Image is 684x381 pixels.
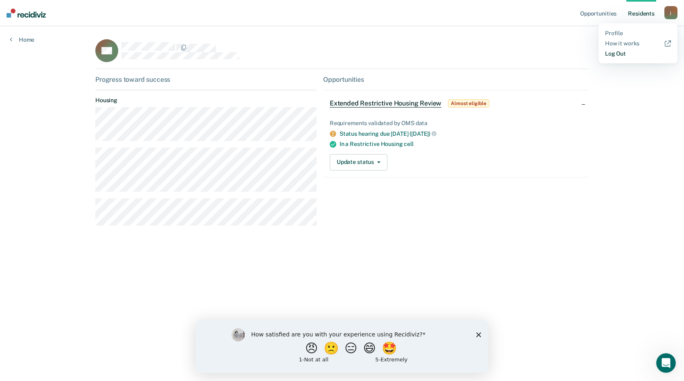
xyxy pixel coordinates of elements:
button: Update status [330,154,387,170]
a: Profile [605,30,671,37]
span: Almost eligible [448,99,489,108]
div: Progress toward success [95,76,317,83]
div: In a Restrictive Housing [340,141,582,148]
iframe: Intercom live chat [656,353,676,373]
iframe: Survey by Kim from Recidiviz [196,320,488,373]
div: Status hearing due [DATE] ([DATE]) [340,130,582,137]
button: j [664,6,677,19]
a: Home [10,36,34,43]
div: Extended Restrictive Housing ReviewAlmost eligible [323,90,589,117]
a: How it works [605,40,671,47]
a: Log Out [605,50,671,57]
div: Requirements validated by OMS data [330,120,582,127]
div: Opportunities [323,76,589,83]
span: Extended Restrictive Housing Review [330,99,441,108]
img: Recidiviz [7,9,46,18]
dt: Housing [95,97,317,104]
span: cell [404,141,413,147]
